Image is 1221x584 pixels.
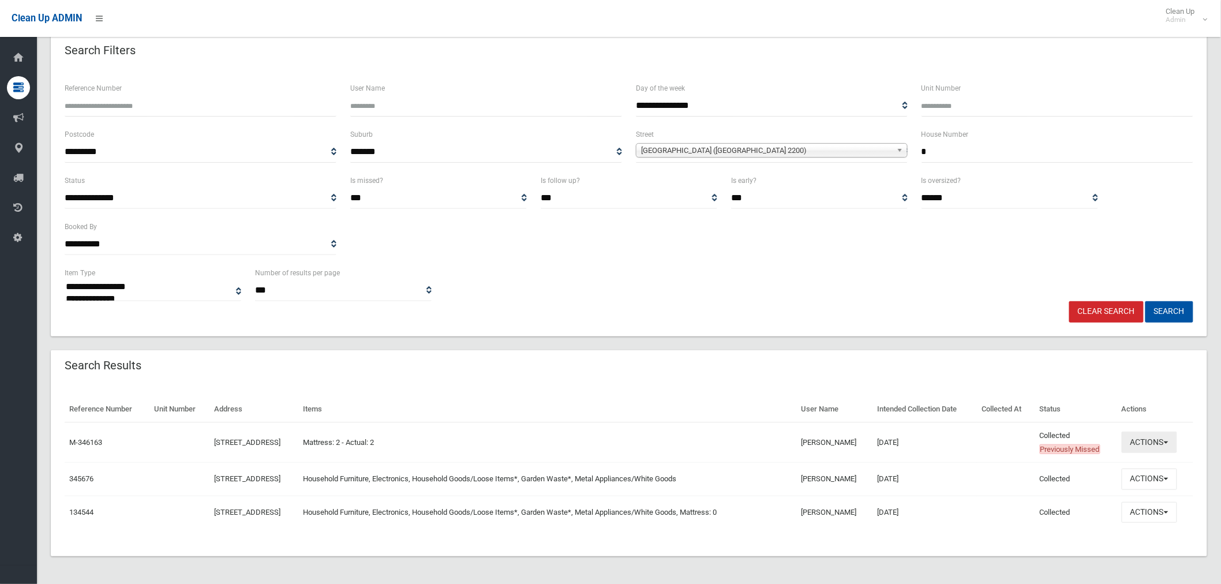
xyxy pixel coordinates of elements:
a: 345676 [69,474,93,483]
a: [STREET_ADDRESS] [214,508,280,516]
label: Number of results per page [255,267,340,279]
label: Is follow up? [541,174,580,187]
td: Collected [1035,462,1117,496]
span: [GEOGRAPHIC_DATA] ([GEOGRAPHIC_DATA] 2200) [641,144,892,158]
th: Unit Number [149,396,209,422]
a: M-346163 [69,438,102,447]
th: Collected At [977,396,1035,422]
td: Collected [1035,422,1117,463]
button: Actions [1122,469,1177,490]
label: Suburb [350,128,373,141]
header: Search Results [51,354,155,377]
label: Is oversized? [922,174,961,187]
th: Status [1035,396,1117,422]
small: Admin [1166,16,1195,24]
button: Actions [1122,502,1177,523]
label: Item Type [65,267,95,279]
td: [PERSON_NAME] [796,462,872,496]
th: User Name [796,396,872,422]
label: Is early? [731,174,756,187]
span: Previously Missed [1040,444,1100,454]
button: Search [1145,301,1193,323]
label: Postcode [65,128,94,141]
label: Is missed? [350,174,383,187]
span: Clean Up ADMIN [12,13,82,24]
label: Unit Number [922,82,961,95]
th: Actions [1117,396,1193,422]
td: [DATE] [872,422,977,463]
td: [DATE] [872,496,977,529]
a: [STREET_ADDRESS] [214,474,280,483]
th: Address [209,396,298,422]
th: Items [298,396,796,422]
span: Clean Up [1160,7,1207,24]
label: Reference Number [65,82,122,95]
td: Collected [1035,496,1117,529]
td: Household Furniture, Electronics, Household Goods/Loose Items*, Garden Waste*, Metal Appliances/W... [298,496,796,529]
button: Actions [1122,432,1177,453]
td: [PERSON_NAME] [796,496,872,529]
th: Reference Number [65,396,149,422]
a: [STREET_ADDRESS] [214,438,280,447]
a: 134544 [69,508,93,516]
td: Household Furniture, Electronics, Household Goods/Loose Items*, Garden Waste*, Metal Appliances/W... [298,462,796,496]
label: Day of the week [636,82,685,95]
label: Status [65,174,85,187]
a: Clear Search [1069,301,1144,323]
th: Intended Collection Date [872,396,977,422]
label: Street [636,128,654,141]
label: House Number [922,128,969,141]
label: User Name [350,82,385,95]
label: Booked By [65,220,97,233]
td: [PERSON_NAME] [796,422,872,463]
header: Search Filters [51,39,149,62]
td: Mattress: 2 - Actual: 2 [298,422,796,463]
td: [DATE] [872,462,977,496]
